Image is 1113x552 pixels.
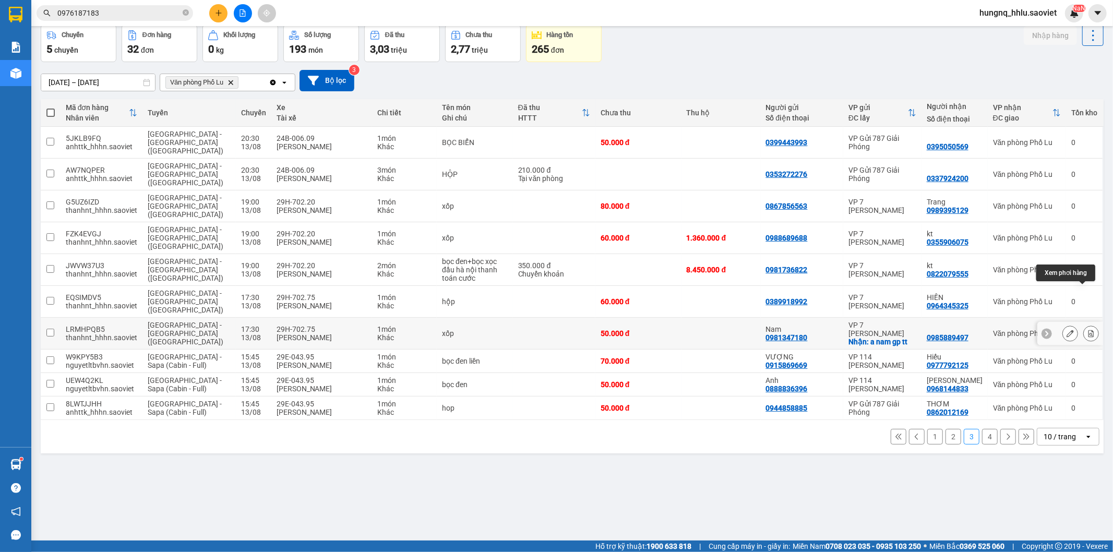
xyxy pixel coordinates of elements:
div: Xe [277,103,367,112]
div: 0977792125 [927,361,968,369]
div: VP 7 [PERSON_NAME] [848,230,916,246]
div: VP 7 [PERSON_NAME] [848,198,916,214]
div: HỘP [442,170,508,178]
div: 13/08 [241,206,266,214]
sup: NaN [1072,5,1085,12]
div: 50.000 đ [601,404,676,412]
img: solution-icon [10,42,21,53]
div: anhttk_hhhn.saoviet [66,408,137,416]
div: Xem phơi hàng [1036,265,1095,281]
div: EQSIMDV5 [66,293,137,302]
span: 3,03 [370,43,389,55]
button: Chuyến5chuyến [41,25,116,62]
button: aim [258,4,276,22]
div: 1 món [377,376,432,385]
span: question-circle [11,483,21,493]
div: kt [927,261,983,270]
div: W9KPY5B3 [66,353,137,361]
div: 0395050569 [927,142,968,151]
th: Toggle SortBy [513,99,595,127]
span: Miền Nam [793,541,921,552]
div: 20:30 [241,166,266,174]
div: [PERSON_NAME] [277,408,367,416]
div: 0964345325 [927,302,968,310]
span: close-circle [183,9,189,16]
div: 1 món [377,400,432,408]
div: 13/08 [241,302,266,310]
span: Hỗ trợ kỹ thuật: [595,541,691,552]
span: [GEOGRAPHIC_DATA] - Sapa (Cabin - Full) [148,400,222,416]
div: 0822079555 [927,270,968,278]
span: [GEOGRAPHIC_DATA] - [GEOGRAPHIC_DATA] ([GEOGRAPHIC_DATA]) [148,130,223,155]
div: [PERSON_NAME] [277,238,367,246]
input: Select a date range. [41,74,155,91]
strong: 0708 023 035 - 0935 103 250 [825,542,921,550]
button: plus [209,4,228,22]
span: notification [11,507,21,517]
span: 193 [289,43,306,55]
div: bọc đen [442,380,508,389]
div: 8.450.000 đ [687,266,756,274]
span: 5 [46,43,52,55]
span: Văn phòng Phố Lu, close by backspace [165,76,238,89]
button: Khối lượng0kg [202,25,278,62]
div: 8LWTJJHH [66,400,137,408]
div: 0981347180 [766,333,808,342]
span: 265 [532,43,549,55]
input: Selected Văn phòng Phố Lu. [241,77,242,88]
button: 4 [982,429,998,445]
div: Đã thu [385,31,404,39]
div: 15:45 [241,376,266,385]
div: 1 món [377,353,432,361]
div: Khác [377,142,432,151]
div: Khác [377,302,432,310]
span: | [1012,541,1014,552]
div: Đã thu [518,103,582,112]
div: 0867856563 [766,202,808,210]
span: [GEOGRAPHIC_DATA] - Sapa (Cabin - Full) [148,376,222,393]
div: 13/08 [241,142,266,151]
div: 0 [1071,380,1097,389]
div: bọc đen+bọc xọc [442,257,508,266]
span: [GEOGRAPHIC_DATA] - [GEOGRAPHIC_DATA] ([GEOGRAPHIC_DATA]) [148,289,223,314]
div: Khác [377,333,432,342]
div: Khác [377,270,432,278]
div: 19:00 [241,198,266,206]
span: caret-down [1093,8,1103,18]
button: 1 [927,429,943,445]
div: VP 7 [PERSON_NAME] [848,321,916,338]
strong: 0369 525 060 [960,542,1004,550]
button: Số lượng193món [283,25,359,62]
button: Nhập hàng [1024,26,1077,45]
span: message [11,530,21,540]
div: 13/08 [241,270,266,278]
th: Toggle SortBy [61,99,142,127]
button: Chưa thu2,77 triệu [445,25,521,62]
div: 1 món [377,134,432,142]
div: Nhân viên [66,114,129,122]
div: 1.360.000 đ [687,234,756,242]
div: Nam [766,325,838,333]
div: 29H-702.75 [277,293,367,302]
div: [PERSON_NAME] [277,142,367,151]
div: Văn phòng Phố Lu [993,380,1061,389]
div: 0353272276 [766,170,808,178]
div: Tuyến [148,109,231,117]
div: 50.000 đ [601,380,676,389]
div: VƯỢNG [766,353,838,361]
div: 350.000 đ [518,261,590,270]
span: triệu [472,46,488,54]
div: 24B-006.09 [277,166,367,174]
strong: 1900 633 818 [647,542,691,550]
div: Văn phòng Phố Lu [993,170,1061,178]
div: VP Gửi 787 Giải Phóng [848,134,916,151]
div: 2 món [377,261,432,270]
span: [GEOGRAPHIC_DATA] - [GEOGRAPHIC_DATA] ([GEOGRAPHIC_DATA]) [148,225,223,250]
div: 17:30 [241,293,266,302]
div: Số điện thoại [927,115,983,123]
div: 50.000 đ [601,329,676,338]
div: Tài xế [277,114,367,122]
div: 0988689688 [766,234,808,242]
div: 29H-702.20 [277,198,367,206]
svg: Clear all [269,78,277,87]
